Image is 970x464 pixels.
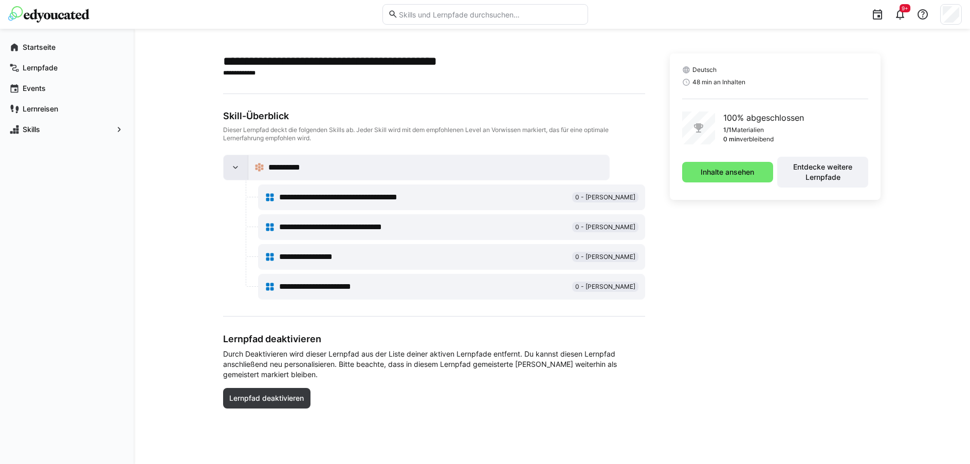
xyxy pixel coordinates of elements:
span: Entdecke weitere Lernpfade [782,162,863,182]
button: Entdecke weitere Lernpfade [777,157,868,188]
button: Lernpfad deaktivieren [223,388,311,409]
span: 9+ [902,5,908,11]
span: Deutsch [692,66,717,74]
input: Skills und Lernpfade durchsuchen… [398,10,582,19]
span: Durch Deaktivieren wird dieser Lernpfad aus der Liste deiner aktiven Lernpfade entfernt. Du kanns... [223,349,645,380]
span: Lernpfad deaktivieren [228,393,305,403]
h3: Lernpfad deaktivieren [223,333,645,345]
span: 0 - [PERSON_NAME] [575,283,635,291]
span: Inhalte ansehen [699,167,756,177]
p: Materialien [731,126,764,134]
div: Dieser Lernpfad deckt die folgenden Skills ab. Jeder Skill wird mit dem empfohlenen Level an Vorw... [223,126,645,142]
span: 0 - [PERSON_NAME] [575,193,635,201]
p: 0 min [723,135,740,143]
button: Inhalte ansehen [682,162,773,182]
span: 0 - [PERSON_NAME] [575,223,635,231]
span: 48 min an Inhalten [692,78,745,86]
p: verbleibend [740,135,774,143]
span: 0 - [PERSON_NAME] [575,253,635,261]
div: Skill-Überblick [223,110,645,122]
p: 1/1 [723,126,731,134]
p: 100% abgeschlossen [723,112,804,124]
